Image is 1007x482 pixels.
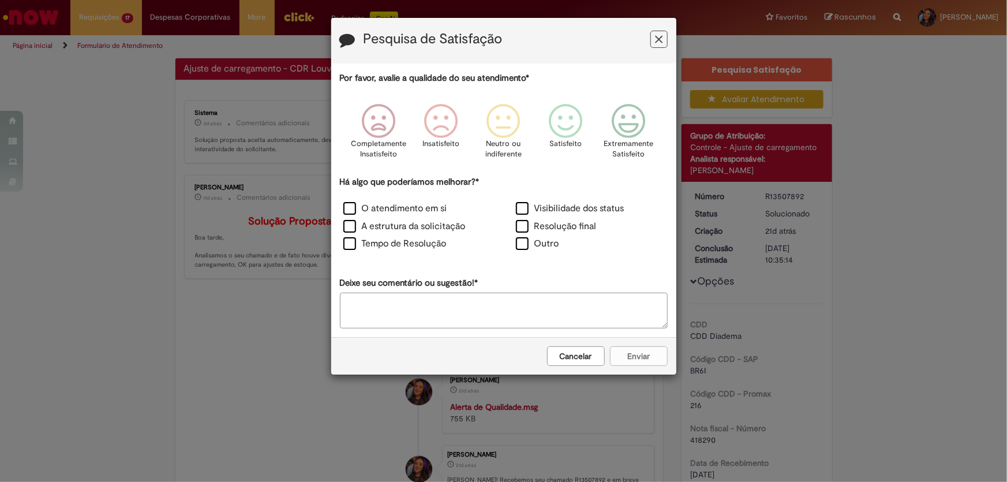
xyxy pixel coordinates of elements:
[343,202,447,215] label: O atendimento em si
[550,139,582,150] p: Satisfeito
[482,139,524,160] p: Neutro ou indiferente
[547,346,605,366] button: Cancelar
[516,237,559,251] label: Outro
[349,95,408,174] div: Completamente Insatisfeito
[516,202,624,215] label: Visibilidade dos status
[340,176,668,254] div: Há algo que poderíamos melhorar?*
[474,95,533,174] div: Neutro ou indiferente
[340,72,530,84] label: Por favor, avalie a qualidade do seu atendimento*
[537,95,596,174] div: Satisfeito
[604,139,653,160] p: Extremamente Satisfeito
[422,139,459,150] p: Insatisfeito
[343,237,447,251] label: Tempo de Resolução
[599,95,658,174] div: Extremamente Satisfeito
[411,95,470,174] div: Insatisfeito
[340,277,478,289] label: Deixe seu comentário ou sugestão!*
[351,139,406,160] p: Completamente Insatisfeito
[343,220,466,233] label: A estrutura da solicitação
[516,220,597,233] label: Resolução final
[364,32,503,47] label: Pesquisa de Satisfação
